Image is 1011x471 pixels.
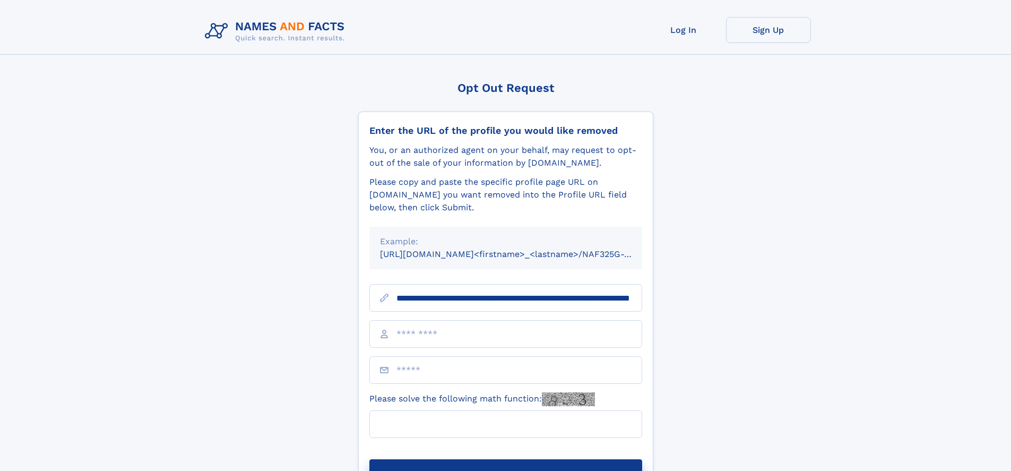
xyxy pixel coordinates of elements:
[380,235,632,248] div: Example:
[369,125,642,136] div: Enter the URL of the profile you would like removed
[380,249,662,259] small: [URL][DOMAIN_NAME]<firstname>_<lastname>/NAF325G-xxxxxxxx
[726,17,811,43] a: Sign Up
[369,144,642,169] div: You, or an authorized agent on your behalf, may request to opt-out of the sale of your informatio...
[358,81,653,95] div: Opt Out Request
[369,176,642,214] div: Please copy and paste the specific profile page URL on [DOMAIN_NAME] you want removed into the Pr...
[641,17,726,43] a: Log In
[369,392,595,406] label: Please solve the following math function:
[201,17,353,46] img: Logo Names and Facts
